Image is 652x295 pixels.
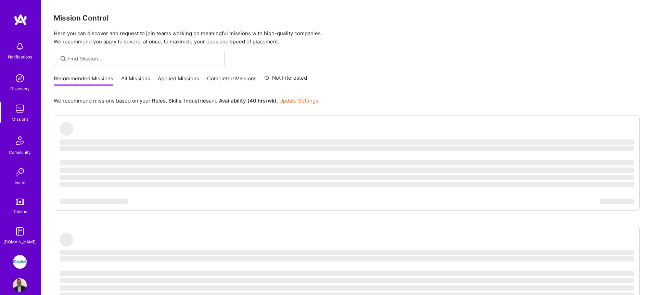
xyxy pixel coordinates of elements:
i: icon SearchGrey [59,55,67,63]
b: Skills [168,97,181,104]
a: Not Interested [264,74,307,86]
b: Roles [152,97,166,104]
img: tokens [16,199,24,205]
h3: Mission Control [54,14,640,22]
img: bell [13,40,27,53]
img: iCapital: Building an Alternative Investment Marketplace [13,255,27,269]
img: guide book [13,225,27,238]
a: User Avatar [11,278,28,292]
img: teamwork [13,102,27,116]
a: Completed Missions [207,75,257,86]
div: Community [9,149,31,156]
b: Industries [184,97,209,104]
div: Tokens [13,208,27,215]
p: We recommend missions based on your , , and . [54,97,318,104]
img: discovery [13,71,27,85]
a: iCapital: Building an Alternative Investment Marketplace [11,255,28,269]
div: Missions [12,116,28,123]
a: All Missions [121,75,150,86]
input: Find Mission... [67,55,220,62]
div: Invite [15,179,25,186]
div: [DOMAIN_NAME] [3,238,37,245]
img: Community [12,132,28,149]
b: Availability (40 hrs/wk) [219,97,277,104]
div: Discovery [10,85,30,92]
a: Recommended Missions [54,75,113,86]
img: Invite [13,165,27,179]
div: Notifications [8,53,32,61]
p: Here you can discover and request to join teams working on meaningful missions with high-quality ... [54,29,640,46]
a: Applied Missions [158,75,199,86]
img: User Avatar [13,278,27,292]
img: logo [14,14,27,26]
a: Update Settings [279,97,318,104]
